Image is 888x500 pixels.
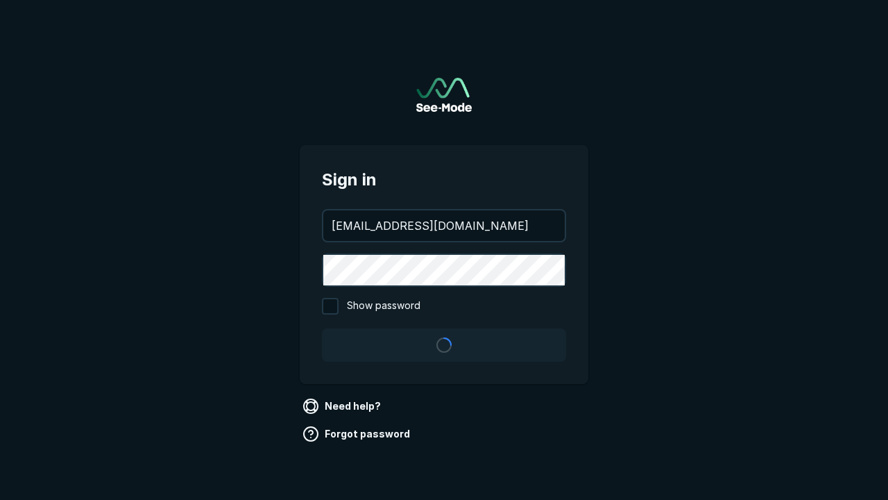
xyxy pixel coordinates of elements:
a: Forgot password [300,423,416,445]
img: See-Mode Logo [416,78,472,112]
input: your@email.com [323,210,565,241]
a: Go to sign in [416,78,472,112]
a: Need help? [300,395,386,417]
span: Show password [347,298,420,315]
span: Sign in [322,167,566,192]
